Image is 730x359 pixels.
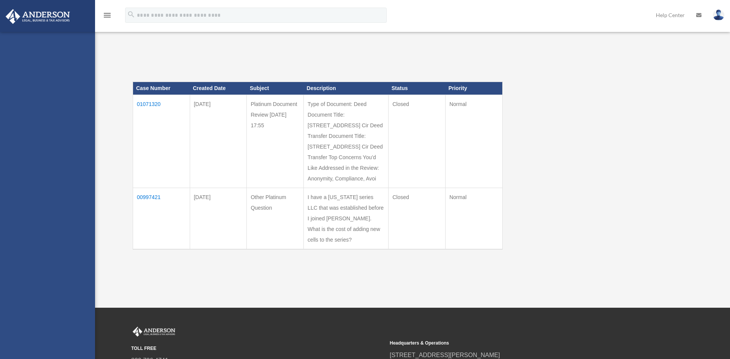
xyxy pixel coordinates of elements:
[103,11,112,20] i: menu
[445,95,502,188] td: Normal
[133,188,190,250] td: 00997421
[389,82,446,95] th: Status
[445,188,502,250] td: Normal
[304,95,389,188] td: Type of Document: Deed Document Title: [STREET_ADDRESS] Cir Deed Transfer Document Title: [STREET...
[390,352,500,358] a: [STREET_ADDRESS][PERSON_NAME]
[304,82,389,95] th: Description
[247,82,304,95] th: Subject
[190,82,247,95] th: Created Date
[133,82,190,95] th: Case Number
[390,339,643,347] small: Headquarters & Operations
[389,95,446,188] td: Closed
[190,95,247,188] td: [DATE]
[131,327,177,337] img: Anderson Advisors Platinum Portal
[445,82,502,95] th: Priority
[3,9,72,24] img: Anderson Advisors Platinum Portal
[103,13,112,20] a: menu
[247,95,304,188] td: Platinum Document Review [DATE] 17:55
[127,10,135,19] i: search
[247,188,304,250] td: Other Platinum Question
[133,95,190,188] td: 01071320
[190,188,247,250] td: [DATE]
[389,188,446,250] td: Closed
[304,188,389,250] td: I have a [US_STATE] series LLC that was established before I joined [PERSON_NAME]. What is the co...
[131,345,384,353] small: TOLL FREE
[713,9,724,21] img: User Pic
